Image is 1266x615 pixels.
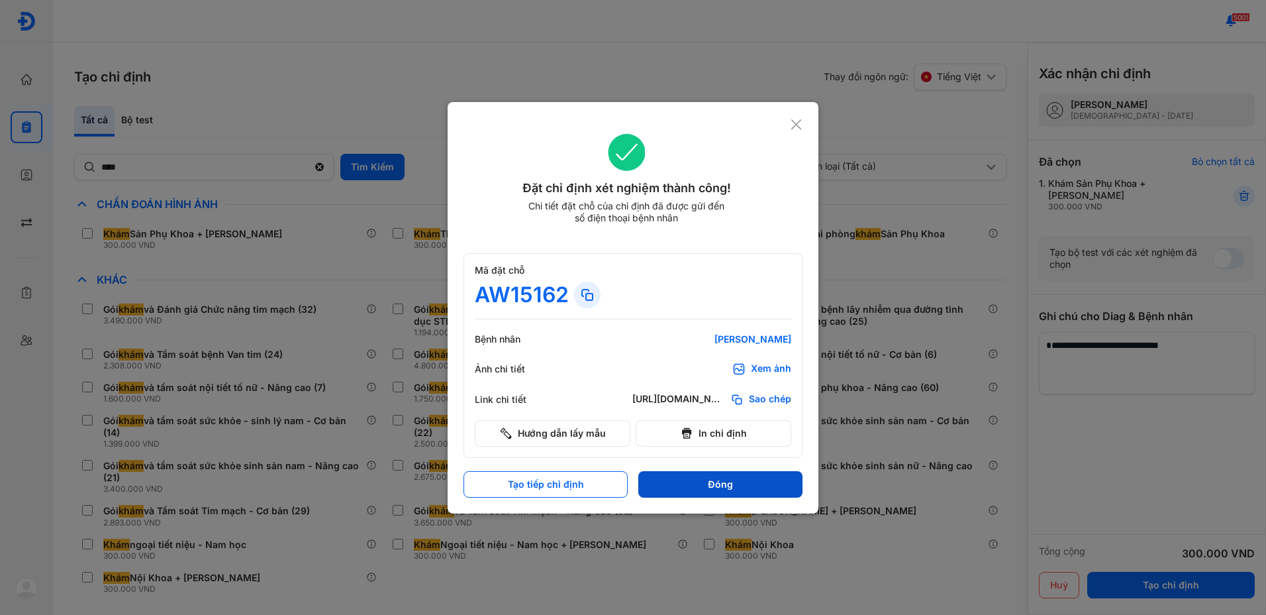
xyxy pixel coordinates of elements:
div: Mã đặt chỗ [475,264,791,276]
div: Chi tiết đặt chỗ của chỉ định đã được gửi đến số điện thoại bệnh nhân [522,200,730,224]
div: [PERSON_NAME] [632,333,791,345]
div: [URL][DOMAIN_NAME] [632,393,725,406]
div: AW15162 [475,282,569,308]
div: Bệnh nhân [475,333,554,345]
div: Đặt chỉ định xét nghiệm thành công! [463,179,790,197]
button: In chỉ định [636,420,791,447]
div: Link chi tiết [475,394,554,406]
button: Hướng dẫn lấy mẫu [475,420,630,447]
button: Tạo tiếp chỉ định [463,471,628,498]
div: Xem ảnh [751,363,791,376]
span: Sao chép [749,393,791,406]
div: Ảnh chi tiết [475,363,554,375]
button: Đóng [638,471,803,498]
